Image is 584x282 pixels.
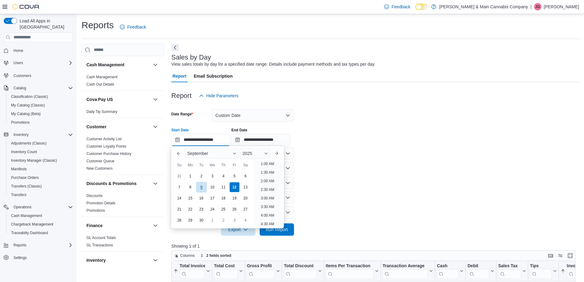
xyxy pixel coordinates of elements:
[11,149,37,154] span: Inventory Count
[185,182,195,192] div: day-8
[383,263,433,279] button: Transaction Average
[284,263,317,269] div: Total Discount
[9,174,41,181] a: Purchase Orders
[225,223,252,236] span: Export
[468,263,489,269] div: Debit
[4,44,73,278] nav: Complex example
[86,159,114,163] a: Customer Queue
[86,243,113,248] span: GL Transactions
[415,4,428,10] input: Dark Mode
[544,3,579,10] p: [PERSON_NAME]
[1,46,75,55] button: Home
[6,92,75,101] button: Classification (Classic)
[86,110,117,114] a: Daily Tip Summary
[127,24,146,30] span: Feedback
[208,160,217,170] div: We
[208,215,217,225] div: day-1
[437,263,464,279] button: Cash
[9,157,73,164] span: Inventory Manager (Classic)
[174,160,184,170] div: Su
[86,201,116,205] a: Promotion Details
[86,124,151,130] button: Customer
[254,161,281,226] ul: Time
[241,171,250,181] div: day-6
[197,90,241,102] button: Hide Parameters
[241,160,250,170] div: Sa
[258,203,277,211] li: 3:30 AM
[326,263,374,269] div: Items Per Transaction
[530,263,552,279] div: Tips
[9,212,73,219] span: Cash Management
[530,263,552,269] div: Tips
[13,60,23,65] span: Users
[86,96,151,102] button: Cova Pay US
[152,257,159,264] button: Inventory
[260,223,294,236] button: Run Report
[6,156,75,165] button: Inventory Manager (Classic)
[208,193,217,203] div: day-17
[557,252,564,259] button: Display options
[11,84,29,92] button: Catalog
[208,171,217,181] div: day-3
[230,160,239,170] div: Fr
[9,165,73,173] span: Manifests
[206,253,231,258] span: 2 fields sorted
[258,169,277,176] li: 1:30 AM
[567,252,574,259] button: Enter fullscreen
[11,47,26,54] a: Home
[13,86,26,91] span: Catalog
[9,229,73,237] span: Traceabilty Dashboard
[11,131,73,138] span: Inventory
[86,152,132,156] a: Customer Purchase History
[198,252,234,259] button: 2 fields sorted
[6,229,75,237] button: Traceabilty Dashboard
[437,263,459,279] div: Cash
[11,175,39,180] span: Purchase Orders
[185,171,195,181] div: day-1
[173,70,186,82] span: Report
[197,204,206,214] div: day-23
[197,160,206,170] div: Tu
[86,82,114,87] span: Cash Out Details
[219,171,228,181] div: day-4
[174,263,210,279] button: Total Invoiced
[1,253,75,262] button: Settings
[284,263,322,279] button: Total Discount
[152,96,159,103] button: Cova Pay US
[9,183,44,190] a: Transfers (Classic)
[185,204,195,214] div: day-22
[185,149,239,158] div: Button. Open the month selector. September is currently selected.
[11,103,45,108] span: My Catalog (Classic)
[547,252,554,259] button: Keyboard shortcuts
[11,254,73,261] span: Settings
[174,171,184,181] div: day-31
[230,182,239,192] div: day-12
[11,241,73,249] span: Reports
[13,205,32,210] span: Operations
[86,194,103,198] a: Discounts
[9,229,50,237] a: Traceabilty Dashboard
[86,144,126,149] a: Customer Loyalty Points
[258,186,277,193] li: 2:30 AM
[86,137,122,141] a: Customer Activity List
[86,82,114,87] a: Cash Out Details
[9,221,73,228] span: Chargeback Management
[171,61,376,68] div: View sales totals by day for a specified date range. Details include payment methods and tax type...
[13,243,26,248] span: Reports
[498,263,526,279] button: Sales Tax
[1,71,75,80] button: Customers
[221,223,255,236] button: Export
[86,180,151,187] button: Discounts & Promotions
[9,119,73,126] span: Promotions
[11,184,42,189] span: Transfers (Classic)
[9,183,73,190] span: Transfers (Classic)
[82,135,164,175] div: Customer
[1,241,75,249] button: Reports
[534,3,541,10] div: Julie Garcia
[498,263,521,279] div: Sales Tax
[11,222,53,227] span: Chargeback Management
[219,204,228,214] div: day-25
[258,160,277,168] li: 1:00 AM
[241,193,250,203] div: day-20
[247,263,275,269] div: Gross Profit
